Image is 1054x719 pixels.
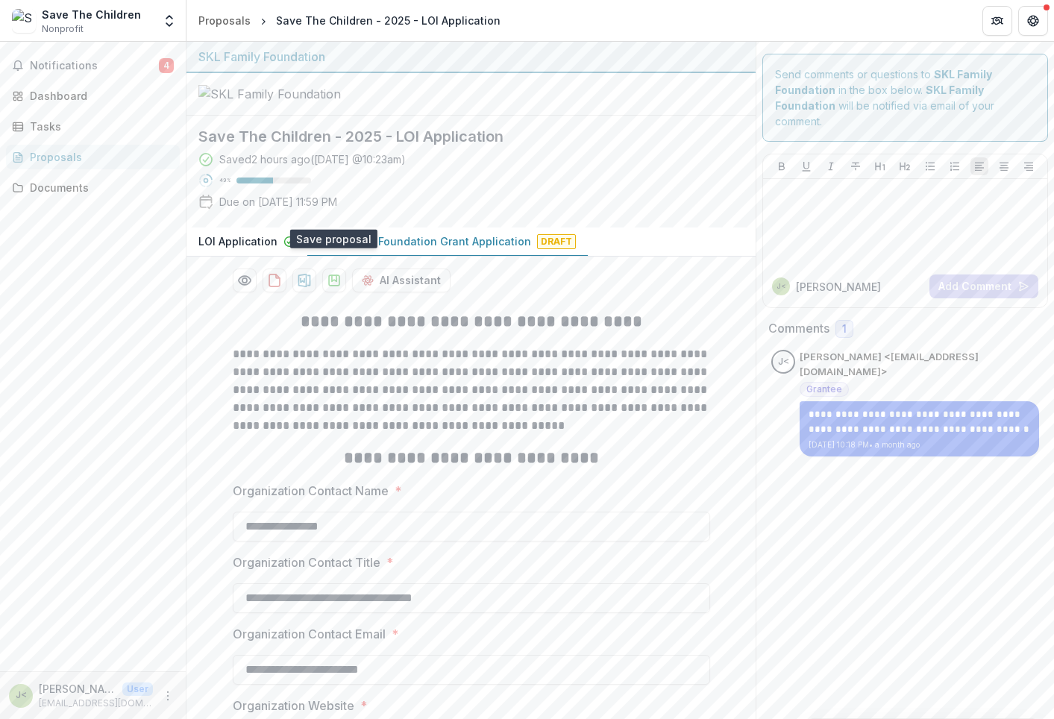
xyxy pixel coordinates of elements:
button: Align Left [970,157,988,175]
p: [PERSON_NAME] [796,279,881,295]
button: download-proposal [322,269,346,292]
p: LOI Application [198,233,277,249]
h2: Comments [768,321,829,336]
button: Add Comment [929,274,1038,298]
p: SKL Family Foundation Grant Application [319,233,531,249]
span: 4 [159,58,174,73]
p: Organization Contact Name [233,482,389,500]
div: Send comments or questions to in the box below. will be notified via email of your comment. [762,54,1048,142]
div: Proposals [198,13,251,28]
p: [EMAIL_ADDRESS][DOMAIN_NAME] [39,697,153,710]
button: Bullet List [921,157,939,175]
div: Jennifer Katzner <jkatzner@savechildren.org> [16,691,27,700]
button: Partners [982,6,1012,36]
a: Proposals [192,10,257,31]
a: Tasks [6,114,180,139]
div: Tasks [30,119,168,134]
button: AI Assistant [352,269,451,292]
button: Heading 1 [871,157,889,175]
span: Notifications [30,60,159,72]
div: SKL Family Foundation [198,48,744,66]
span: 1 [842,323,847,336]
span: Nonprofit [42,22,84,36]
span: Draft [537,234,576,249]
div: Proposals [30,149,168,165]
div: Jennifer Katzner <jkatzner@savechildren.org> [777,283,786,290]
button: Italicize [822,157,840,175]
p: [DATE] 10:18 PM • a month ago [809,439,1030,450]
div: Save The Children - 2025 - LOI Application [276,13,501,28]
div: Jennifer Katzner <jkatzner@savechildren.org> [778,357,789,367]
p: User [122,682,153,696]
p: Organization Website [233,697,354,715]
div: Documents [30,180,168,195]
button: More [159,687,177,705]
p: [PERSON_NAME] <[EMAIL_ADDRESS][DOMAIN_NAME]> [800,350,1039,379]
p: 49 % [219,175,230,186]
img: SKL Family Foundation [198,85,348,103]
a: Documents [6,175,180,200]
button: Open entity switcher [159,6,180,36]
nav: breadcrumb [192,10,506,31]
button: Bold [773,157,791,175]
button: Strike [847,157,865,175]
button: Heading 2 [896,157,914,175]
button: Align Right [1020,157,1038,175]
p: [PERSON_NAME] <[EMAIL_ADDRESS][DOMAIN_NAME]> [39,681,116,697]
button: Preview 36f86846-e6a2-48d0-a91b-0904ec8ed411-1.pdf [233,269,257,292]
a: Dashboard [6,84,180,108]
span: Grantee [806,384,842,395]
div: Save The Children [42,7,141,22]
p: Due on [DATE] 11:59 PM [219,194,337,210]
button: Get Help [1018,6,1048,36]
button: download-proposal [263,269,286,292]
div: Dashboard [30,88,168,104]
div: Saved 2 hours ago ( [DATE] @ 10:23am ) [219,151,406,167]
button: download-proposal [292,269,316,292]
h2: Save The Children - 2025 - LOI Application [198,128,720,145]
a: Proposals [6,145,180,169]
p: Organization Contact Title [233,553,380,571]
p: Organization Contact Email [233,625,386,643]
button: Underline [797,157,815,175]
img: Save The Children [12,9,36,33]
button: Align Center [995,157,1013,175]
button: Notifications4 [6,54,180,78]
button: Ordered List [946,157,964,175]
